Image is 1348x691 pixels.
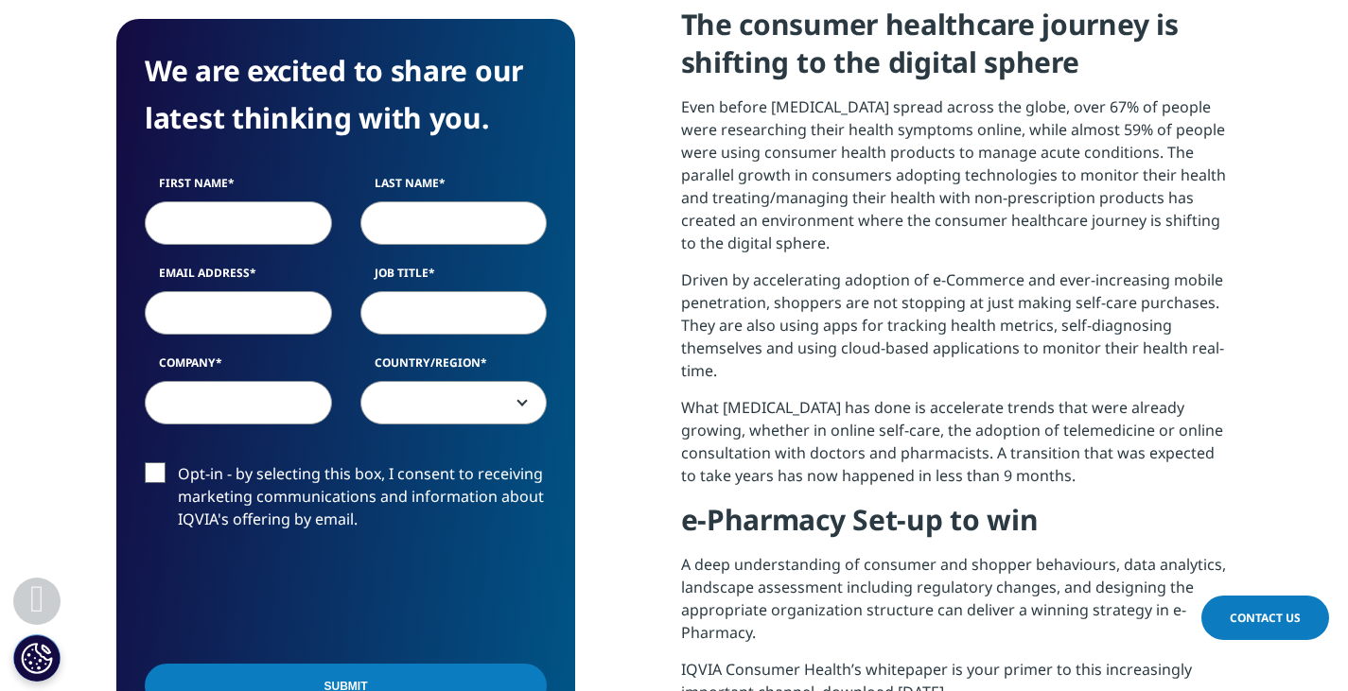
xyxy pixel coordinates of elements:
p: What [MEDICAL_DATA] has done is accelerate trends that were already growing, whether in online se... [681,396,1233,501]
h4: The consumer healthcare journey is shifting to the digital sphere [681,6,1233,95]
p: Even before [MEDICAL_DATA] spread across the globe, over 67% of people were researching their hea... [681,95,1233,268]
label: Job Title [360,265,548,291]
p: Driven by accelerating adoption of e-Commerce and ever-increasing mobile penetration, shoppers ar... [681,268,1233,396]
button: Definições de cookies [13,634,61,682]
h4: We are excited to share our latest thinking with you. [145,47,547,142]
a: Contact Us [1201,596,1329,640]
iframe: reCAPTCHA [145,561,432,634]
span: Contact Us [1230,610,1301,626]
label: First Name [145,175,332,201]
h4: e-Pharmacy Set-up to win [681,501,1233,553]
label: Email Address [145,265,332,291]
label: Company [145,354,332,381]
label: Opt-in - by selecting this box, I consent to receiving marketing communications and information a... [145,462,547,541]
p: A deep understanding of consumer and shopper behaviours, data analytics, landscape assessment inc... [681,553,1233,658]
label: Country/Region [360,354,548,381]
label: Last Name [360,175,548,201]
